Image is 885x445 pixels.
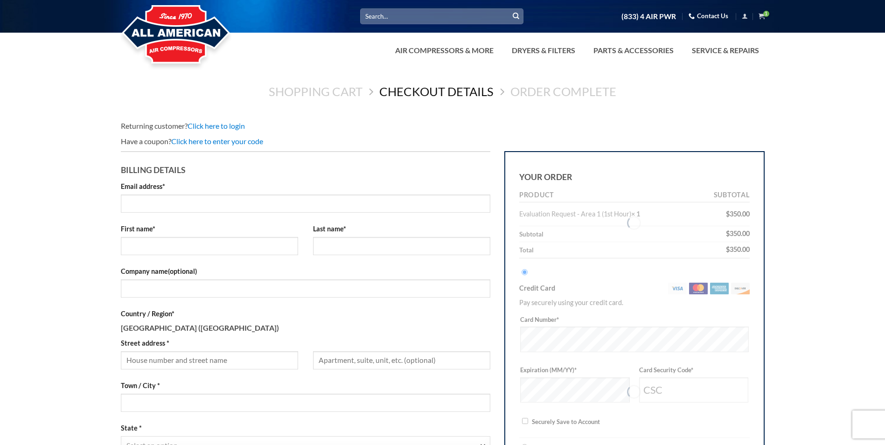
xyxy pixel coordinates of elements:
label: Company name [121,266,491,277]
label: State [121,423,491,433]
a: Checkout details [379,84,494,99]
h3: Your order [519,166,750,184]
a: Click here to login [188,121,245,130]
a: Contact Us [689,9,728,23]
label: Last name [313,223,490,234]
button: Submit [509,9,523,23]
input: Apartment, suite, unit, etc. (optional) [313,351,490,369]
label: Country / Region [121,308,491,319]
th: Subtotal [694,188,749,203]
h3: Billing details [121,159,491,177]
div: Have a coupon? [121,135,765,147]
a: (833) 4 AIR PWR [621,8,676,25]
label: Email address [121,181,491,192]
a: Shopping Cart [269,84,362,99]
a: Service & Repairs [686,41,765,60]
input: Search… [360,8,523,24]
label: Town / City [121,380,491,391]
strong: [GEOGRAPHIC_DATA] ([GEOGRAPHIC_DATA]) [121,323,279,332]
label: Street address [121,338,298,348]
a: Enter your coupon code [171,137,263,146]
nav: Checkout steps [121,77,765,106]
label: First name [121,223,298,234]
a: Login [742,10,748,22]
span: (optional) [168,267,197,275]
a: Parts & Accessories [588,41,679,60]
a: Dryers & Filters [506,41,581,60]
input: House number and street name [121,351,298,369]
div: Returning customer? [121,120,765,132]
a: Air Compressors & More [390,41,499,60]
a: View cart [759,10,765,22]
